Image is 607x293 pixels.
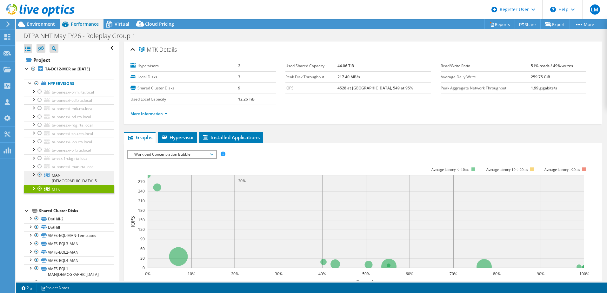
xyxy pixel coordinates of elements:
span: ta-panesxi-rdg.rta.local [52,122,93,128]
text: 70% [450,271,457,277]
text: 0% [145,271,150,277]
b: 12.26 TiB [238,96,255,102]
a: 2 [17,284,37,292]
text: 210 [138,198,145,204]
text: 30 [140,256,145,261]
span: Details [159,46,177,53]
label: Used Local Capacity [130,96,238,102]
label: IOPS [285,85,337,91]
text: 80% [493,271,501,277]
text: 90% [537,271,544,277]
span: ta-panesxi-cdf.rta.local [52,98,92,103]
span: ta-panesxi-brm.rta.local [52,89,94,95]
span: ta-panesxi-blf.rta.local [52,147,91,153]
a: ta-panesxi-btl.rta.local [24,113,114,121]
a: ta-panesxi-brm.rta.local [24,88,114,96]
a: Share [515,19,541,29]
text: 150 [138,217,145,223]
a: VMFS-EQL4-MAN [24,256,114,264]
a: Export [540,19,570,29]
text: 30% [275,271,283,277]
a: ta-panesxi-mtk.rta.local [24,104,114,113]
span: Hypervisor [161,134,194,140]
span: MTK [52,186,60,192]
label: Peak Disk Throughput [285,74,337,80]
span: Cloud Pricing [145,21,174,27]
text: 90 [140,236,145,242]
a: Hypervisors [24,80,114,88]
span: ta-panesxi-man.rta.local [52,164,95,169]
span: LM [590,4,600,15]
span: Performance [71,21,99,27]
b: 44.06 TiB [337,63,354,68]
span: MAN [DEMOGRAPHIC_DATA].5 [52,173,97,184]
text: 20% [231,271,239,277]
text: Capacity [356,278,376,285]
label: Average Daily Write [441,74,531,80]
a: More [570,19,599,29]
a: DotHill-2 [24,215,114,223]
a: Project Notes [37,284,74,292]
label: Local Disks [130,74,238,80]
span: Graphs [127,134,152,140]
a: MAN 6.5 [24,171,114,185]
text: 60% [406,271,413,277]
label: Shared Cluster Disks [130,85,238,91]
text: 40% [318,271,326,277]
b: 4528 at [GEOGRAPHIC_DATA], 549 at 95% [337,85,413,91]
text: 10% [188,271,195,277]
span: MTK [139,47,158,53]
text: 20% [238,178,246,184]
span: ta-panesxi-lon.rta.local [52,139,92,145]
b: 9 [238,85,240,91]
tspan: Average latency 10<=20ms [486,167,528,172]
text: 240 [138,188,145,194]
tspan: Average latency <=10ms [431,167,469,172]
a: ta-panesxi-sou.rta.local [24,129,114,138]
a: ta-panesxi-rdg.rta.local [24,121,114,129]
text: 120 [138,227,145,232]
text: Average latency >20ms [544,167,580,172]
span: Installed Applications [202,134,260,140]
a: ta-esxi1-cbg.rta.local [24,154,114,163]
a: Reports [484,19,515,29]
a: VMFS-EQL3-MAN [24,240,114,248]
span: Virtual [115,21,129,27]
label: Hypervisors [130,63,238,69]
b: 1.99 gigabits/s [531,85,557,91]
b: 2 [238,63,240,68]
span: ta-panesxi-btl.rta.local [52,114,91,120]
div: Shared Cluster Disks [39,207,114,215]
a: VMFS-EQL1-MAN[DEMOGRAPHIC_DATA] [24,264,114,278]
text: 60 [140,246,145,251]
text: 0 [143,265,145,270]
a: ta-panesxi-blf.rta.local [24,146,114,154]
a: DotHill [24,223,114,231]
label: Read/Write Ratio [441,63,531,69]
a: ta-panesxi-man.rta.local [24,163,114,171]
b: 3 [238,74,240,80]
text: 50% [362,271,370,277]
a: ta-panesxi-lon.rta.local [24,138,114,146]
text: 100% [579,271,589,277]
a: ta-panesxi-cdf.rta.local [24,96,114,104]
span: ta-panesxi-mtk.rta.local [52,106,93,111]
b: 217.40 MB/s [337,74,360,80]
a: TA-DC12-MCR on [DATE] [24,65,114,73]
a: More Information [130,111,168,116]
svg: \n [550,7,556,12]
span: Environment [27,21,55,27]
span: ta-panesxi-sou.rta.local [52,131,93,136]
label: Peak Aggregate Network Throughput [441,85,531,91]
text: 270 [138,179,145,184]
a: VMFS-EQL-MAN-Templates [24,231,114,240]
a: Project [24,55,114,65]
text: IOPS [129,216,136,227]
b: TA-DC12-MCR on [DATE] [45,66,90,72]
span: Workload Concentration Bubble [131,151,213,158]
b: 51% reads / 49% writes [531,63,573,68]
a: MTK [24,185,114,193]
a: VMFS-EQL2-MAN [24,248,114,256]
span: ta-esxi1-cbg.rta.local [52,156,89,161]
text: 180 [138,208,145,213]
